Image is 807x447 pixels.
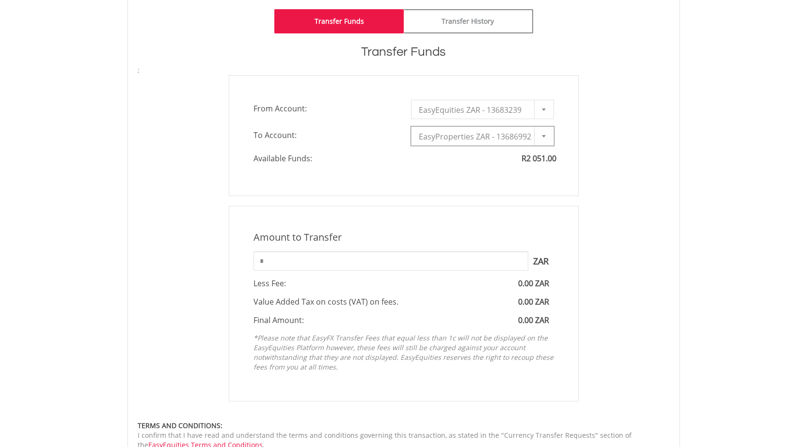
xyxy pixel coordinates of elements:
span: 0.00 ZAR [518,296,549,307]
span: Final Amount: [253,315,304,325]
span: To Account: [246,126,404,144]
span: 0.00 ZAR [518,278,549,289]
span: EasyProperties ZAR - 13686992 [419,127,532,146]
span: R2 051.00 [522,153,556,164]
div: Amount to Transfer [246,231,561,245]
span: From Account: [246,100,404,117]
span: ZAR [528,251,554,271]
a: Transfer Funds [274,9,404,33]
span: EasyEquities ZAR - 13683239 [419,100,532,120]
span: Available Funds: [246,153,404,164]
span: Less Fee: [253,278,286,289]
h1: Transfer Funds [138,43,670,61]
em: *Please note that EasyFX Transfer Fees that equal less than 1c will not be displayed on the EasyE... [253,333,554,371]
a: Transfer History [404,9,533,33]
span: 0.00 ZAR [518,315,549,325]
div: TERMS AND CONDITIONS: [138,421,670,431]
span: Value Added Tax on costs (VAT) on fees. [253,296,398,307]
